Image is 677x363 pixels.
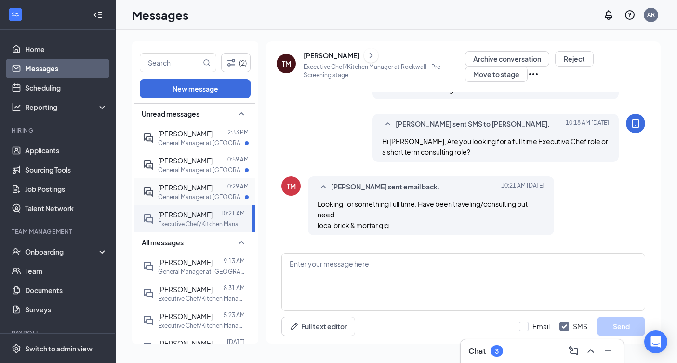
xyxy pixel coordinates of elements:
[290,322,299,331] svg: Pen
[25,344,93,353] div: Switch to admin view
[11,10,20,19] svg: WorkstreamLogo
[25,40,107,59] a: Home
[282,59,291,68] div: TM
[597,317,645,336] button: Send
[224,155,249,163] p: 10:59 AM
[25,199,107,218] a: Talent Network
[382,137,608,156] span: Hi [PERSON_NAME], Are you looking for a full time Executive Chef role or a short term consulting ...
[647,11,655,19] div: AR
[281,317,355,336] button: Full text editorPen
[396,119,550,130] span: [PERSON_NAME] sent SMS to [PERSON_NAME].
[236,237,247,248] svg: SmallChevronUp
[158,258,213,267] span: [PERSON_NAME]
[304,51,359,60] div: [PERSON_NAME]
[318,181,329,193] svg: SmallChevronUp
[25,247,99,256] div: Onboarding
[25,281,107,300] a: Documents
[465,67,528,82] button: Move to stage
[12,329,106,337] div: Payroll
[468,346,486,356] h3: Chat
[227,338,245,346] p: [DATE]
[25,160,107,179] a: Sourcing Tools
[12,247,21,256] svg: UserCheck
[603,9,614,21] svg: Notifications
[143,159,154,171] svg: ActiveDoubleChat
[304,63,465,79] p: Executive Chef/Kitchen Manager at Rockwall - Pre-Screening stage
[142,238,184,247] span: All messages
[143,315,154,326] svg: DoubleChat
[25,59,107,78] a: Messages
[465,51,549,67] button: Archive conversation
[158,193,245,201] p: General Manager at [GEOGRAPHIC_DATA]
[25,179,107,199] a: Job Postings
[318,200,528,229] span: Looking for something full time. Have been traveling/consulting but need local brick & mortar gig.
[203,59,211,67] svg: MagnifyingGlass
[566,119,609,130] span: [DATE] 10:18 AM
[143,342,154,353] svg: DoubleChat
[158,285,213,294] span: [PERSON_NAME]
[158,139,245,147] p: General Manager at [GEOGRAPHIC_DATA]
[366,50,376,61] svg: ChevronRight
[226,57,237,68] svg: Filter
[624,9,636,21] svg: QuestionInfo
[158,220,245,228] p: Executive Chef/Kitchen Manager at [GEOGRAPHIC_DATA]
[585,345,597,357] svg: ChevronUp
[224,257,245,265] p: 9:13 AM
[12,126,106,134] div: Hiring
[158,166,245,174] p: General Manager at [GEOGRAPHIC_DATA]
[132,7,188,23] h1: Messages
[12,228,106,236] div: Team Management
[555,51,594,67] button: Reject
[25,78,107,97] a: Scheduling
[143,186,154,198] svg: ActiveDoubleChat
[143,213,154,225] svg: DoubleChat
[224,182,249,190] p: 10:29 AM
[501,181,544,193] span: [DATE] 10:21 AM
[382,119,394,130] svg: SmallChevronUp
[12,102,21,112] svg: Analysis
[158,156,213,165] span: [PERSON_NAME]
[224,128,249,136] p: 12:33 PM
[158,312,213,321] span: [PERSON_NAME]
[12,344,21,353] svg: Settings
[140,54,201,72] input: Search
[158,210,213,219] span: [PERSON_NAME]
[158,129,213,138] span: [PERSON_NAME]
[25,102,108,112] div: Reporting
[25,261,107,281] a: Team
[224,284,245,292] p: 8:31 AM
[528,68,539,80] svg: Ellipses
[495,347,499,355] div: 3
[221,53,251,72] button: Filter (2)
[93,10,103,20] svg: Collapse
[158,183,213,192] span: [PERSON_NAME]
[602,345,614,357] svg: Minimize
[236,108,247,120] svg: SmallChevronUp
[220,209,245,217] p: 10:21 AM
[287,181,296,191] div: TM
[25,300,107,319] a: Surveys
[224,311,245,319] p: 5:23 AM
[143,288,154,299] svg: DoubleChat
[143,261,154,272] svg: DoubleChat
[158,339,213,348] span: [PERSON_NAME]
[644,330,667,353] div: Open Intercom Messenger
[158,295,245,303] p: Executive Chef/Kitchen Manager at [GEOGRAPHIC_DATA]
[364,48,378,63] button: ChevronRight
[630,118,641,129] svg: MobileSms
[568,345,579,357] svg: ComposeMessage
[158,268,245,276] p: General Manager at [GEOGRAPHIC_DATA]
[566,343,581,359] button: ComposeMessage
[142,109,199,119] span: Unread messages
[140,79,251,98] button: New message
[600,343,616,359] button: Minimize
[25,141,107,160] a: Applicants
[143,132,154,144] svg: ActiveDoubleChat
[331,181,440,193] span: [PERSON_NAME] sent email back.
[583,343,598,359] button: ChevronUp
[158,322,245,330] p: Executive Chef/Kitchen Manager at [GEOGRAPHIC_DATA]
